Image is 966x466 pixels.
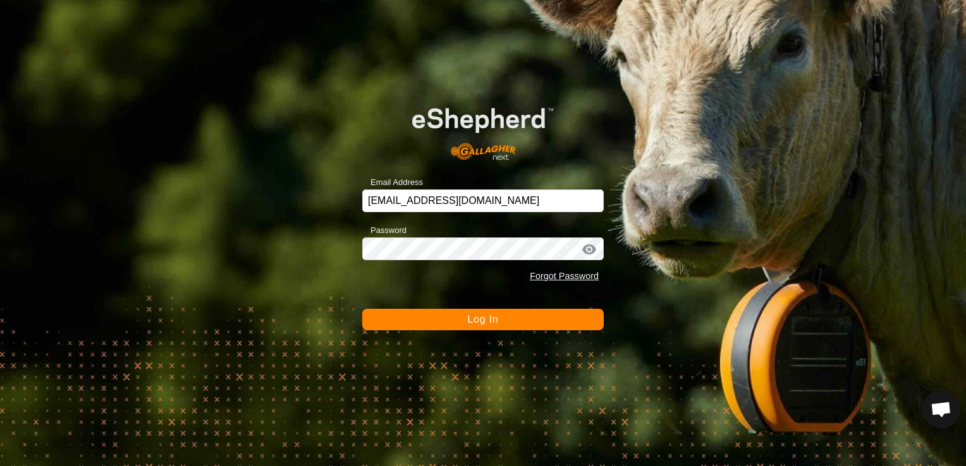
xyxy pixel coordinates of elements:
span: Log In [467,314,498,325]
a: Forgot Password [530,271,599,281]
button: Log In [362,309,604,330]
input: Email Address [362,189,604,212]
div: Open chat [922,390,960,428]
label: Email Address [362,176,423,189]
img: E-shepherd Logo [386,88,580,170]
label: Password [362,224,407,237]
